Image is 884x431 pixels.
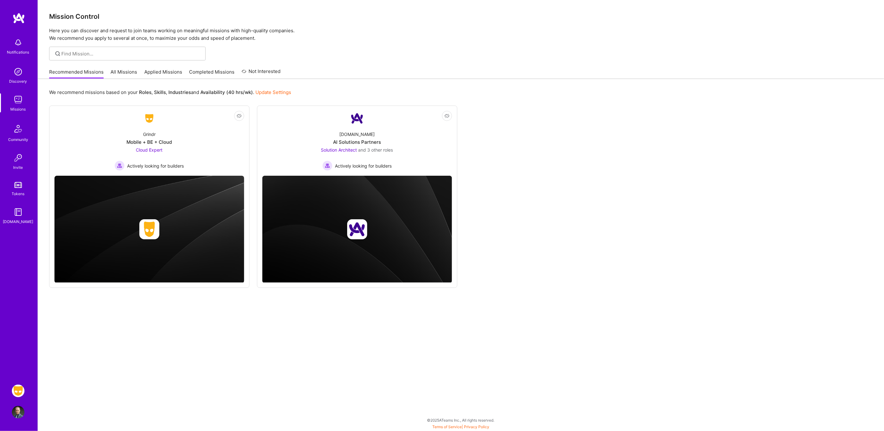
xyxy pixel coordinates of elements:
[38,412,884,428] div: © 2025 ATeams Inc., All rights reserved.
[126,139,172,145] div: Mobile + BE + Cloud
[12,190,25,197] div: Tokens
[432,424,489,429] span: |
[237,113,242,118] i: icon EyeClosed
[139,89,152,95] b: Roles
[54,176,244,283] img: cover
[139,219,159,239] img: Company logo
[49,89,291,96] p: We recommend missions based on your , , and .
[144,69,182,79] a: Applied Missions
[358,147,393,153] span: and 3 other roles
[445,113,450,118] i: icon EyeClosed
[12,65,24,78] img: discovery
[13,13,25,24] img: logo
[115,161,125,171] img: Actively looking for builders
[189,69,235,79] a: Completed Missions
[262,176,452,283] img: cover
[168,89,191,95] b: Industries
[11,121,26,136] img: Community
[154,89,166,95] b: Skills
[9,78,27,85] div: Discovery
[12,36,24,49] img: bell
[464,424,489,429] a: Privacy Policy
[12,93,24,106] img: teamwork
[333,139,381,145] div: AI Solutions Partners
[14,182,22,188] img: tokens
[142,113,157,124] img: Company Logo
[12,206,24,218] img: guide book
[262,111,452,171] a: Company Logo[DOMAIN_NAME]AI Solutions PartnersSolution Architect and 3 other rolesActively lookin...
[12,385,24,397] img: Grindr: Data + FE + CyberSecurity + QA
[200,89,253,95] b: Availability (40 hrs/wk)
[127,163,184,169] span: Actively looking for builders
[10,406,26,418] a: User Avatar
[10,385,26,397] a: Grindr: Data + FE + CyberSecurity + QA
[7,49,29,55] div: Notifications
[321,147,357,153] span: Solution Architect
[347,219,367,239] img: Company logo
[54,111,244,171] a: Company LogoGrindrMobile + BE + CloudCloud Expert Actively looking for buildersActively looking f...
[143,131,156,138] div: Grindr
[136,147,162,153] span: Cloud Expert
[13,164,23,171] div: Invite
[49,27,873,42] p: Here you can discover and request to join teams working on meaningful missions with high-quality ...
[322,161,332,171] img: Actively looking for builders
[111,69,137,79] a: All Missions
[12,406,24,418] img: User Avatar
[12,152,24,164] img: Invite
[3,218,33,225] div: [DOMAIN_NAME]
[49,69,104,79] a: Recommended Missions
[11,106,26,112] div: Missions
[350,111,365,126] img: Company Logo
[339,131,375,138] div: [DOMAIN_NAME]
[54,50,61,57] i: icon SearchGrey
[335,163,392,169] span: Actively looking for builders
[242,68,281,79] a: Not Interested
[255,89,291,95] a: Update Settings
[62,50,201,57] input: Find Mission...
[49,13,873,20] h3: Mission Control
[8,136,28,143] div: Community
[432,424,462,429] a: Terms of Service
